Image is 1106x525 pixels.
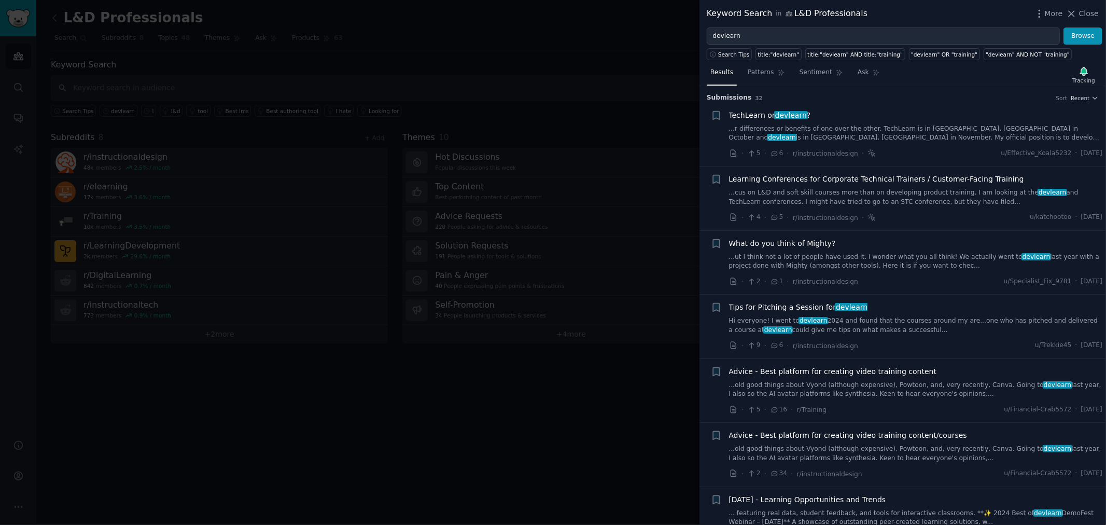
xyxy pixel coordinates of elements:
span: · [1075,277,1077,286]
span: in [776,9,781,19]
span: 6 [770,149,783,158]
span: · [741,148,744,159]
span: devlearn [767,134,797,141]
a: Learning Conferences for Corporate Technical Trainers / Customer-Facing Training [729,174,1024,185]
span: · [862,212,864,223]
a: Sentiment [796,64,847,86]
span: 16 [770,405,787,415]
span: Results [710,68,733,77]
span: devlearn [763,326,793,334]
span: devlearn [835,303,869,311]
a: Advice - Best platform for creating video training content [729,366,937,377]
span: More [1045,8,1063,19]
span: · [787,212,789,223]
span: 4 [747,213,760,222]
span: · [764,148,766,159]
span: u/Financial-Crab5572 [1004,469,1072,478]
span: 2 [747,469,760,478]
span: 5 [770,213,783,222]
span: devlearn [774,111,808,119]
span: r/instructionaldesign [793,342,858,350]
div: title:"devlearn" [758,51,800,58]
span: · [791,468,793,479]
span: · [741,212,744,223]
span: · [741,404,744,415]
span: Patterns [748,68,774,77]
span: Submission s [707,93,752,103]
div: "devlearn" AND NOT "training" [986,51,1070,58]
div: title:"devlearn" AND title:"training" [807,51,903,58]
div: Keyword Search L&D Professionals [707,7,867,20]
button: Tracking [1069,64,1099,86]
span: · [1075,149,1077,158]
button: More [1034,8,1063,19]
span: · [862,148,864,159]
input: Try a keyword related to your business [707,27,1060,45]
span: · [741,340,744,351]
span: · [764,212,766,223]
span: Ask [858,68,869,77]
a: ...ut I think not a lot of people have used it. I wonder what you all think! We actually went tod... [729,253,1103,271]
span: [DATE] [1081,469,1102,478]
span: Close [1079,8,1099,19]
span: r/instructionaldesign [797,471,862,478]
span: 5 [747,149,760,158]
span: u/Financial-Crab5572 [1004,405,1072,415]
a: "devlearn" OR "training" [909,48,980,60]
span: · [764,276,766,287]
a: ...old good things about Vyond (although expensive), Powtoon, and, very recently, Canva. Going to... [729,381,1103,399]
span: devlearn [799,317,828,324]
span: · [787,148,789,159]
span: · [764,404,766,415]
span: · [1075,405,1077,415]
a: TechLearn ordevlearn? [729,110,811,121]
span: · [764,340,766,351]
span: 2 [747,277,760,286]
span: devlearn [1043,381,1072,389]
span: · [764,468,766,479]
span: u/katchootoo [1030,213,1071,222]
a: ...cus on L&D and soft skill courses more than on developing product training. I am looking at th... [729,188,1103,206]
span: · [741,468,744,479]
a: Hi everyone! I went todevlearn2024 and found that the courses around my are...one who has pitched... [729,316,1103,335]
span: 9 [747,341,760,350]
button: Browse [1063,27,1102,45]
span: Sentiment [800,68,832,77]
span: Search Tips [718,51,750,58]
span: 32 [755,95,763,101]
a: Patterns [744,64,788,86]
span: [DATE] [1081,405,1102,415]
a: "devlearn" AND NOT "training" [984,48,1072,60]
a: What do you think of Mighty? [729,238,836,249]
span: u/Effective_Koala5232 [1001,149,1072,158]
span: 6 [770,341,783,350]
span: devlearn [1038,189,1067,196]
a: title:"devlearn" AND title:"training" [805,48,905,60]
span: Tips for Pitching a Session for [729,302,868,313]
button: Recent [1071,94,1099,102]
span: u/Trekkie45 [1035,341,1072,350]
a: [DATE] - Learning Opportunities and Trends [729,494,886,505]
span: Recent [1071,94,1089,102]
span: · [787,340,789,351]
a: Advice - Best platform for creating video training content/courses [729,430,967,441]
span: · [791,404,793,415]
a: ...old good things about Vyond (although expensive), Powtoon, and, very recently, Canva. Going to... [729,445,1103,463]
span: TechLearn or ? [729,110,811,121]
a: Tips for Pitching a Session fordevlearn [729,302,868,313]
div: "devlearn" OR "training" [911,51,977,58]
button: Close [1066,8,1099,19]
span: [DATE] [1081,341,1102,350]
span: [DATE] [1081,149,1102,158]
span: · [1075,213,1077,222]
span: · [1075,469,1077,478]
span: devlearn [1043,445,1072,452]
a: ...r differences or benefits of one over the other. TechLearn is in [GEOGRAPHIC_DATA], [GEOGRAPHI... [729,125,1103,143]
a: Ask [854,64,884,86]
button: Search Tips [707,48,752,60]
span: r/instructionaldesign [793,214,858,222]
